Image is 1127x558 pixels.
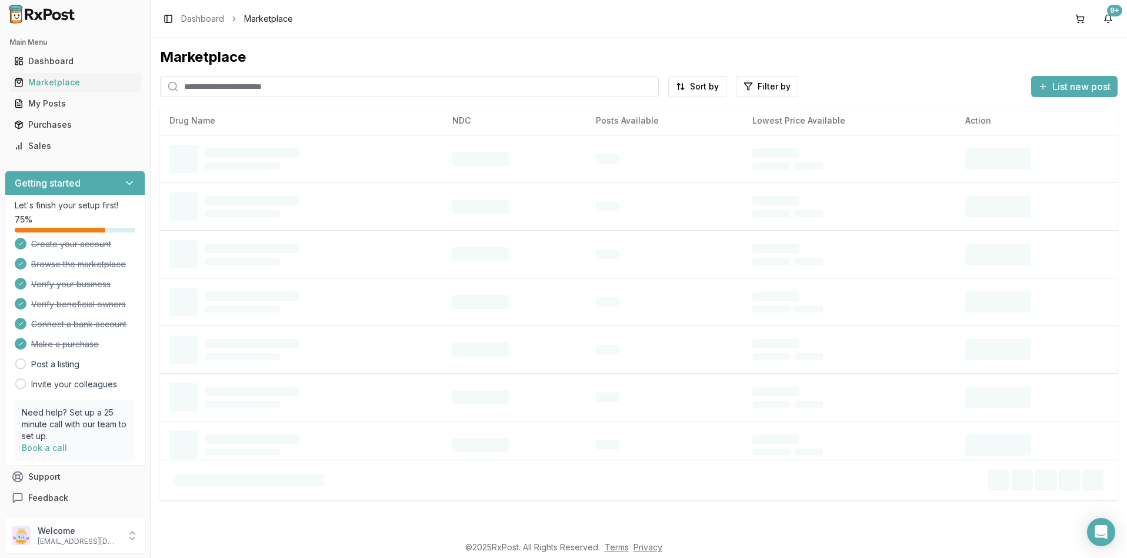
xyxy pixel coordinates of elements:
[31,278,111,290] span: Verify your business
[160,48,1118,67] div: Marketplace
[31,298,126,310] span: Verify beneficial owners
[31,258,126,270] span: Browse the marketplace
[9,72,141,93] a: Marketplace
[12,526,31,545] img: User avatar
[15,214,32,225] span: 75 %
[9,38,141,47] h2: Main Menu
[14,55,136,67] div: Dashboard
[38,525,119,537] p: Welcome
[181,13,293,25] nav: breadcrumb
[586,107,742,135] th: Posts Available
[1107,5,1122,16] div: 9+
[28,492,68,504] span: Feedback
[14,140,136,152] div: Sales
[9,51,141,72] a: Dashboard
[633,542,662,552] a: Privacy
[22,443,67,453] a: Book a call
[743,107,956,135] th: Lowest Price Available
[160,107,443,135] th: Drug Name
[1052,79,1111,94] span: List new post
[9,135,141,157] a: Sales
[5,52,145,71] button: Dashboard
[1031,82,1118,94] a: List new post
[605,542,629,552] a: Terms
[31,378,117,390] a: Invite your colleagues
[15,176,81,190] h3: Getting started
[14,119,136,131] div: Purchases
[5,5,80,24] img: RxPost Logo
[244,13,293,25] span: Marketplace
[5,94,145,113] button: My Posts
[5,487,145,509] button: Feedback
[758,81,791,92] span: Filter by
[31,318,126,330] span: Connect a bank account
[31,338,99,350] span: Make a purchase
[1031,76,1118,97] button: List new post
[1099,9,1118,28] button: 9+
[15,200,135,211] p: Let's finish your setup first!
[31,358,79,370] a: Post a listing
[9,93,141,114] a: My Posts
[5,115,145,134] button: Purchases
[14,77,136,88] div: Marketplace
[668,76,726,97] button: Sort by
[736,76,798,97] button: Filter by
[443,107,586,135] th: NDC
[5,137,145,155] button: Sales
[5,466,145,487] button: Support
[5,73,145,92] button: Marketplace
[181,13,224,25] a: Dashboard
[9,114,141,135] a: Purchases
[22,407,128,442] p: Need help? Set up a 25 minute call with our team to set up.
[38,537,119,546] p: [EMAIL_ADDRESS][DOMAIN_NAME]
[956,107,1118,135] th: Action
[31,238,111,250] span: Create your account
[1087,518,1115,546] div: Open Intercom Messenger
[690,81,719,92] span: Sort by
[14,98,136,109] div: My Posts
